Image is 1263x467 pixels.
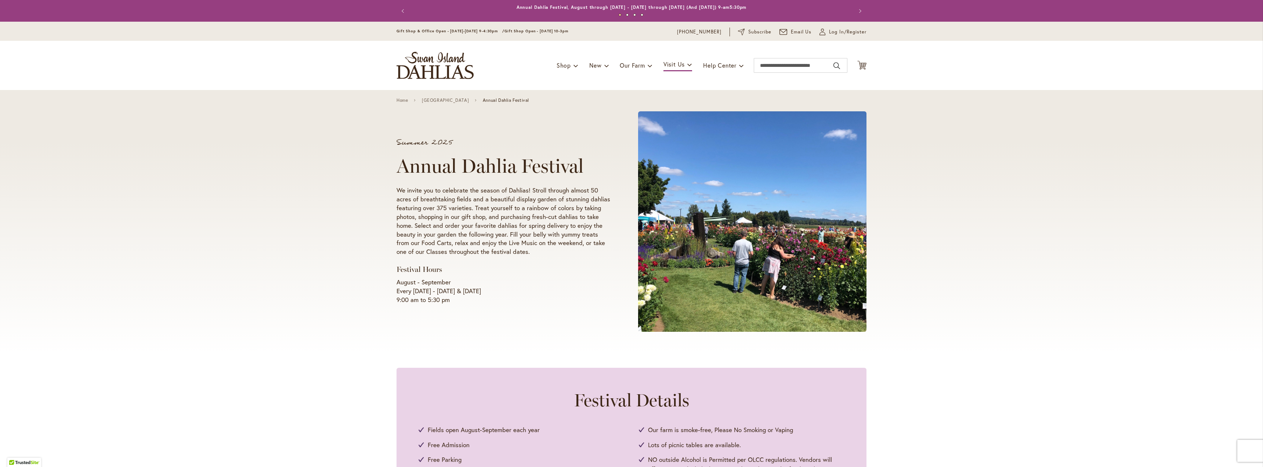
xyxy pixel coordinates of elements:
[703,61,737,69] span: Help Center
[517,4,747,10] a: Annual Dahlia Festival, August through [DATE] - [DATE] through [DATE] (And [DATE]) 9-am5:30pm
[397,278,610,304] p: August - September Every [DATE] - [DATE] & [DATE] 9:00 am to 5:30 pm
[428,425,540,435] span: Fields open August-September each year
[557,61,571,69] span: Shop
[428,455,462,464] span: Free Parking
[633,14,636,16] button: 3 of 4
[397,265,610,274] h3: Festival Hours
[620,61,645,69] span: Our Farm
[648,425,793,435] span: Our farm is smoke-free, Please No Smoking or Vaping
[663,60,685,68] span: Visit Us
[648,440,741,450] span: Lots of picnic tables are available.
[677,28,721,36] a: [PHONE_NUMBER]
[419,390,844,410] h2: Festival Details
[738,28,771,36] a: Subscribe
[748,28,771,36] span: Subscribe
[589,61,601,69] span: New
[791,28,812,36] span: Email Us
[422,98,469,103] a: [GEOGRAPHIC_DATA]
[397,4,411,18] button: Previous
[397,155,610,177] h1: Annual Dahlia Festival
[641,14,643,16] button: 4 of 4
[397,186,610,256] p: We invite you to celebrate the season of Dahlias! Stroll through almost 50 acres of breathtaking ...
[397,139,610,146] p: Summer 2025
[428,440,470,450] span: Free Admission
[779,28,812,36] a: Email Us
[504,29,568,33] span: Gift Shop Open - [DATE] 10-3pm
[619,14,621,16] button: 1 of 4
[397,29,504,33] span: Gift Shop & Office Open - [DATE]-[DATE] 9-4:30pm /
[397,98,408,103] a: Home
[483,98,529,103] span: Annual Dahlia Festival
[397,52,474,79] a: store logo
[819,28,866,36] a: Log In/Register
[829,28,866,36] span: Log In/Register
[852,4,866,18] button: Next
[626,14,629,16] button: 2 of 4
